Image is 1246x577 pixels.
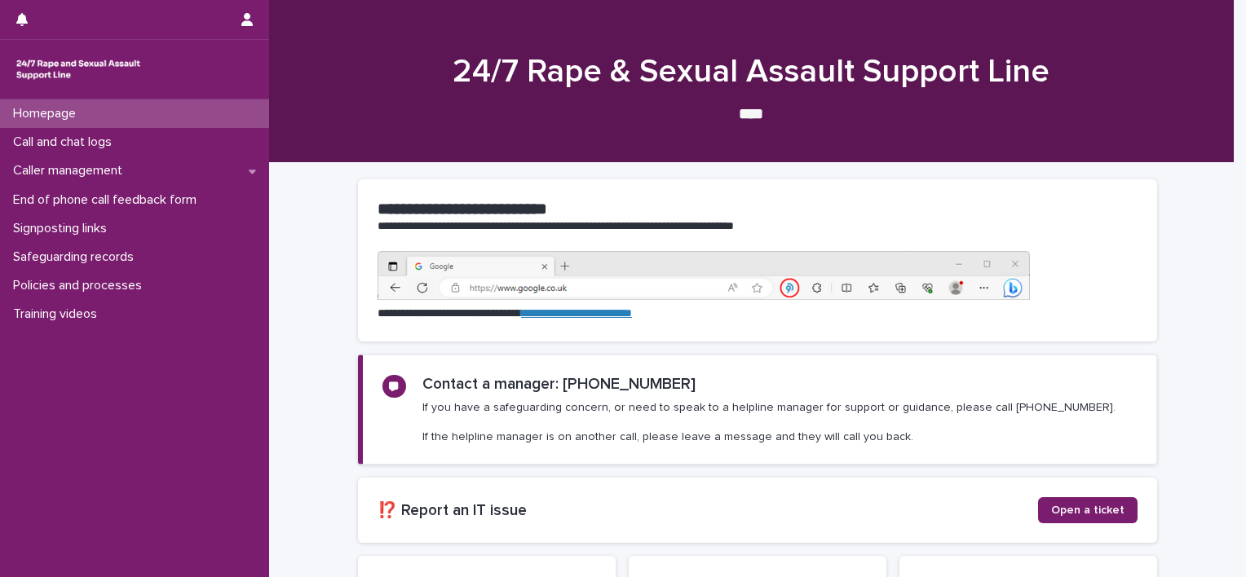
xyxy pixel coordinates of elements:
[7,278,155,293] p: Policies and processes
[422,400,1116,445] p: If you have a safeguarding concern, or need to speak to a helpline manager for support or guidanc...
[7,221,120,236] p: Signposting links
[7,249,147,265] p: Safeguarding records
[7,163,135,178] p: Caller management
[422,375,696,394] h2: Contact a manager: [PHONE_NUMBER]
[378,501,1038,520] h2: ⁉️ Report an IT issue
[13,53,144,86] img: rhQMoQhaT3yELyF149Cw
[7,306,110,322] p: Training videos
[7,134,125,150] p: Call and chat logs
[1051,504,1124,516] span: Open a ticket
[1038,497,1138,523] a: Open a ticket
[7,106,89,121] p: Homepage
[7,192,210,208] p: End of phone call feedback form
[378,251,1030,300] img: https%3A%2F%2Fcdn.document360.io%2F0deca9d6-0dac-4e56-9e8f-8d9979bfce0e%2FImages%2FDocumentation%...
[351,52,1151,91] h1: 24/7 Rape & Sexual Assault Support Line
